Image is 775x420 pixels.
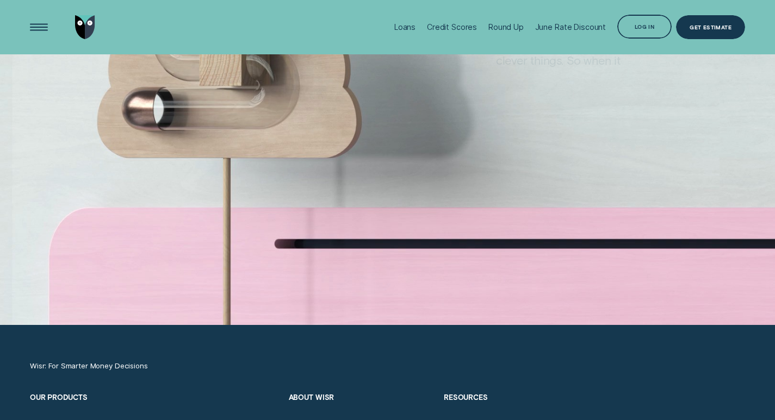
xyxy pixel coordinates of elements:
[75,15,95,40] img: Wisr
[488,22,524,32] div: Round Up
[617,15,672,39] button: Log in
[614,53,620,67] div: it
[427,22,477,32] div: Credit Scores
[394,22,416,32] div: Loans
[676,15,745,40] a: Get Estimate
[530,53,563,67] div: things.
[567,53,581,67] div: So
[30,361,148,371] a: Wisr: For Smarter Money Decisions
[27,15,51,40] button: Open Menu
[535,22,606,32] div: June Rate Discount
[584,53,611,67] div: when
[496,53,527,67] div: clever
